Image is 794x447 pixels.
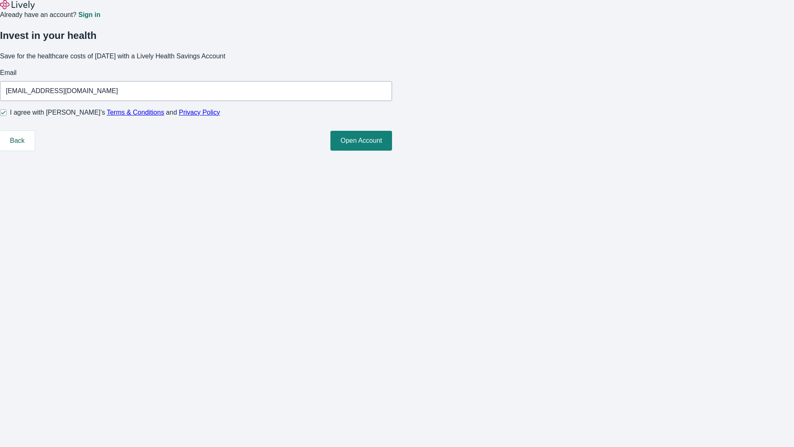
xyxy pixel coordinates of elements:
button: Open Account [330,131,392,151]
span: I agree with [PERSON_NAME]’s and [10,108,220,118]
a: Sign in [78,12,100,18]
a: Terms & Conditions [107,109,164,116]
a: Privacy Policy [179,109,220,116]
